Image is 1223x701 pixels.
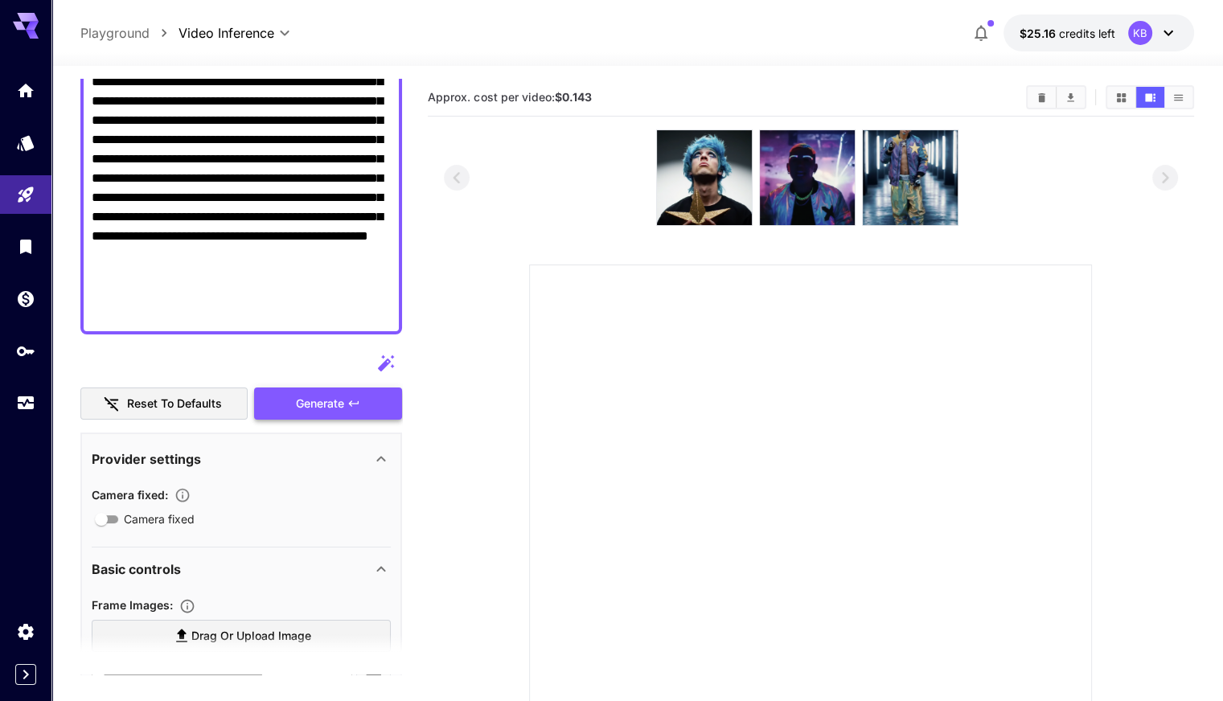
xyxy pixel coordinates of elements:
[92,560,181,579] p: Basic controls
[1028,87,1056,108] button: Clear videos
[16,133,35,153] div: Models
[1020,27,1059,40] span: $25.16
[92,620,391,653] label: Drag or upload image
[124,510,195,527] span: Camera fixed
[1136,87,1164,108] button: Show videos in video view
[1106,85,1194,109] div: Show videos in grid viewShow videos in video viewShow videos in list view
[554,90,591,104] b: $0.143
[16,185,35,205] div: Playground
[92,440,391,478] div: Provider settings
[863,130,958,225] img: wfzBKBqZVzMOwAAAABJRU5ErkJggg==
[80,23,150,43] a: Playground
[1003,14,1194,51] button: $25.1633KB
[16,236,35,256] div: Library
[1059,27,1115,40] span: credits left
[296,394,344,414] span: Generate
[1026,85,1086,109] div: Clear videosDownload All
[1107,87,1135,108] button: Show videos in grid view
[16,341,35,361] div: API Keys
[92,550,391,588] div: Basic controls
[16,289,35,309] div: Wallet
[191,626,311,646] span: Drag or upload image
[15,664,36,685] button: Expand sidebar
[92,449,201,469] p: Provider settings
[80,387,248,420] button: Reset to defaults
[254,387,402,420] button: Generate
[1020,25,1115,42] div: $25.1633
[80,23,179,43] nav: breadcrumb
[92,488,168,502] span: Camera fixed :
[1128,21,1152,45] div: KB
[173,598,202,614] button: Upload frame images.
[16,621,35,642] div: Settings
[1164,87,1192,108] button: Show videos in list view
[1057,87,1085,108] button: Download All
[92,598,173,612] span: Frame Images :
[760,130,855,225] img: wu+W36LTCa2UQAAAABJRU5ErkJggg==
[179,23,274,43] span: Video Inference
[16,80,35,100] div: Home
[16,393,35,413] div: Usage
[428,90,591,104] span: Approx. cost per video:
[657,130,752,225] img: 6tPP7439wRAMjNsAW4AOdtNu0BwN2bBfhujgEYjVwuvA7+TlMAaowaZxtNqPeSXneLAoD+eIXx7f8B6JEg22khaaYAAAAASUV...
